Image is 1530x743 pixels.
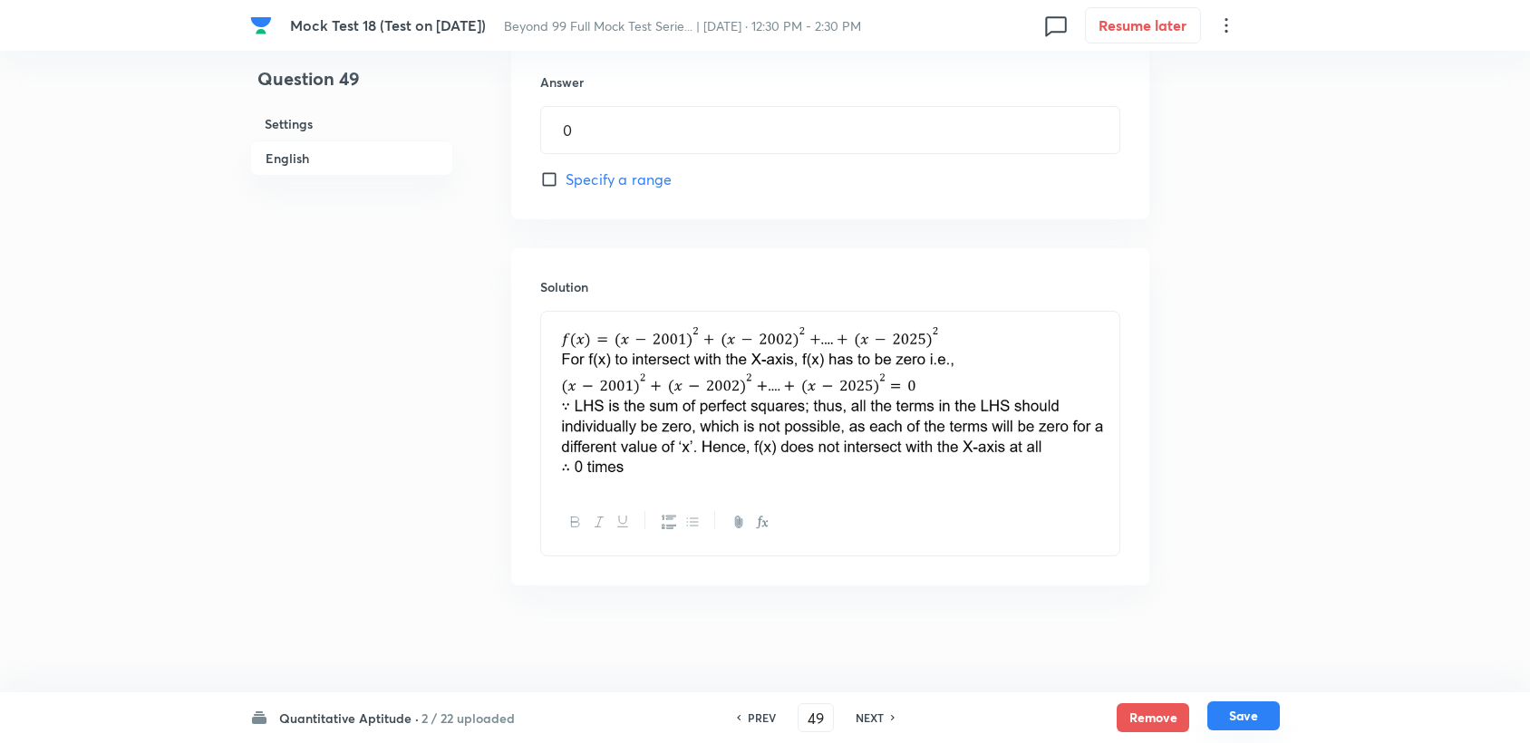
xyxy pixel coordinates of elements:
[1085,7,1201,43] button: Resume later
[1117,703,1189,732] button: Remove
[421,709,515,728] h6: 2 / 22 uploaded
[504,17,861,34] span: Beyond 99 Full Mock Test Serie... | [DATE] · 12:30 PM - 2:30 PM
[1207,701,1280,730] button: Save
[541,107,1119,153] input: Option choice
[540,277,1120,296] h6: Solution
[279,709,419,728] h6: Quantitative Aptitude ·
[555,323,1106,472] img: 04-09-25-07:54:43-AM
[250,14,276,36] a: Company Logo
[250,140,453,176] h6: English
[250,14,272,36] img: Company Logo
[250,107,453,140] h6: Settings
[748,709,776,726] h6: PREV
[856,709,884,726] h6: NEXT
[290,15,486,34] span: Mock Test 18 (Test on [DATE])
[540,72,1120,92] h6: Answer
[566,169,672,190] span: Specify a range
[250,65,453,107] h4: Question 49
